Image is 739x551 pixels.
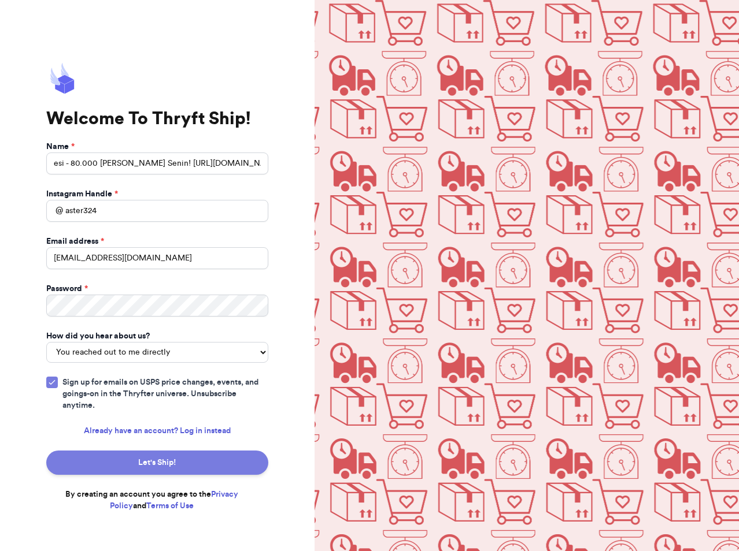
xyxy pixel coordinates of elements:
[46,188,118,200] label: Instagram Handle
[46,330,150,342] label: How did you hear about us?
[46,451,268,475] button: Let's Ship!
[62,377,268,411] span: Sign up for emails on USPS price changes, events, and goings-on in the Thryfter universe. Unsubsc...
[46,109,268,129] h1: Welcome To Thryft Ship!
[146,502,194,510] a: Terms of Use
[46,283,88,295] label: Password
[84,425,231,437] a: Already have an account? Log in instead
[46,200,63,222] div: @
[46,141,75,152] label: Name
[46,489,257,512] p: By creating an account you agree to the and
[46,236,104,247] label: Email address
